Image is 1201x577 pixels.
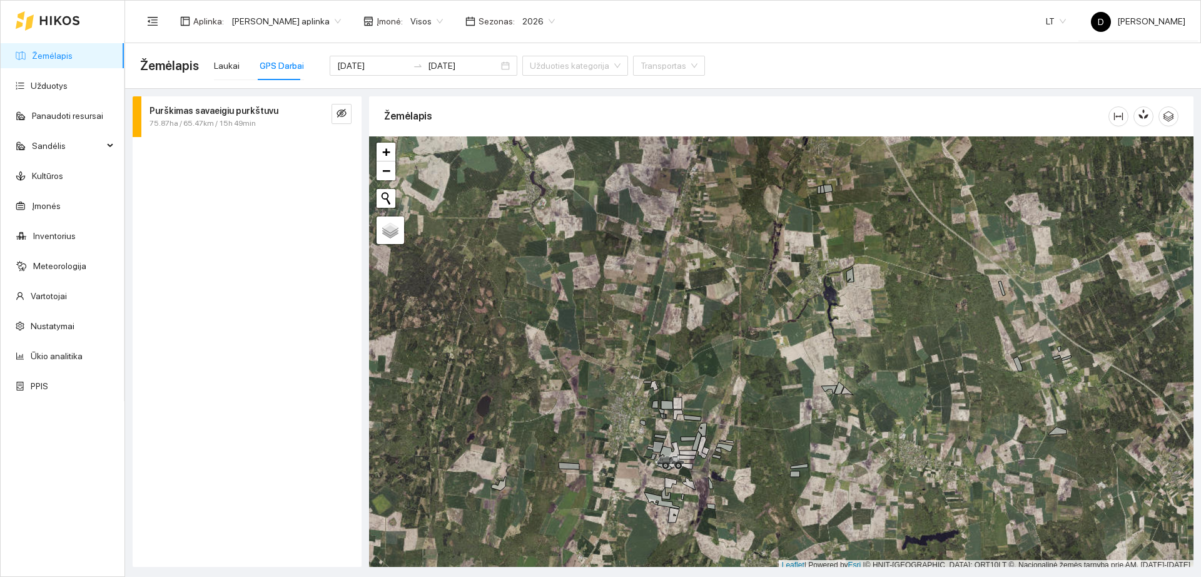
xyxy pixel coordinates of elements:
span: − [382,163,390,178]
div: | Powered by © HNIT-[GEOGRAPHIC_DATA]; ORT10LT ©, Nacionalinė žemės tarnyba prie AM, [DATE]-[DATE] [779,560,1193,571]
span: [PERSON_NAME] [1091,16,1185,26]
span: eye-invisible [337,108,347,120]
a: Įmonės [32,201,61,211]
span: shop [363,16,373,26]
span: + [382,144,390,160]
button: column-width [1108,106,1128,126]
a: Zoom in [377,143,395,161]
span: column-width [1109,111,1128,121]
span: swap-right [413,61,423,71]
span: | [863,561,865,569]
span: LT [1046,12,1066,31]
button: menu-fold [140,9,165,34]
div: Žemėlapis [384,98,1108,134]
a: Užduotys [31,81,68,91]
span: Visos [410,12,443,31]
span: Įmonė : [377,14,403,28]
span: layout [180,16,190,26]
span: Sandėlis [32,133,103,158]
span: calendar [465,16,475,26]
span: Donato Grakausko aplinka [231,12,341,31]
a: Leaflet [782,561,804,569]
button: Initiate a new search [377,189,395,208]
span: menu-fold [147,16,158,27]
div: GPS Darbai [260,59,304,73]
input: Pabaigos data [428,59,499,73]
a: Layers [377,217,404,244]
span: Aplinka : [193,14,224,28]
div: Laukai [214,59,240,73]
a: Nustatymai [31,321,74,331]
a: Kultūros [32,171,63,181]
a: Vartotojai [31,291,67,301]
span: 75.87ha / 65.47km / 15h 49min [149,118,256,130]
a: Ūkio analitika [31,351,83,361]
a: Esri [848,561,861,569]
input: Pradžios data [337,59,408,73]
a: Panaudoti resursai [32,111,103,121]
a: Zoom out [377,161,395,180]
a: PPIS [31,381,48,391]
span: Žemėlapis [140,56,199,76]
a: Inventorius [33,231,76,241]
span: D [1098,12,1104,32]
a: Meteorologija [33,261,86,271]
span: 2026 [522,12,555,31]
button: eye-invisible [332,104,352,124]
a: Žemėlapis [32,51,73,61]
div: Purškimas savaeigiu purkštuvu75.87ha / 65.47km / 15h 49mineye-invisible [133,96,362,137]
strong: Purškimas savaeigiu purkštuvu [149,106,278,116]
span: to [413,61,423,71]
span: Sezonas : [479,14,515,28]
